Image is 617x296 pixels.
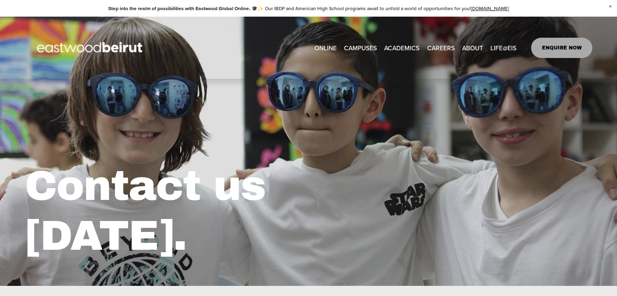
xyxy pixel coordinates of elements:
span: LIFE@EIS [490,42,516,54]
h1: Contact us [DATE]. [25,161,449,262]
img: EastwoodIS Global Site [25,27,157,69]
a: [DOMAIN_NAME] [471,5,509,12]
a: CAREERS [427,41,454,54]
a: folder dropdown [490,41,516,54]
span: ABOUT [462,42,483,54]
a: ENQUIRE NOW [531,38,592,58]
span: CAMPUSES [344,42,377,54]
a: folder dropdown [344,41,377,54]
span: ACADEMICS [384,42,419,54]
a: folder dropdown [384,41,419,54]
a: ONLINE [314,41,337,54]
a: folder dropdown [462,41,483,54]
